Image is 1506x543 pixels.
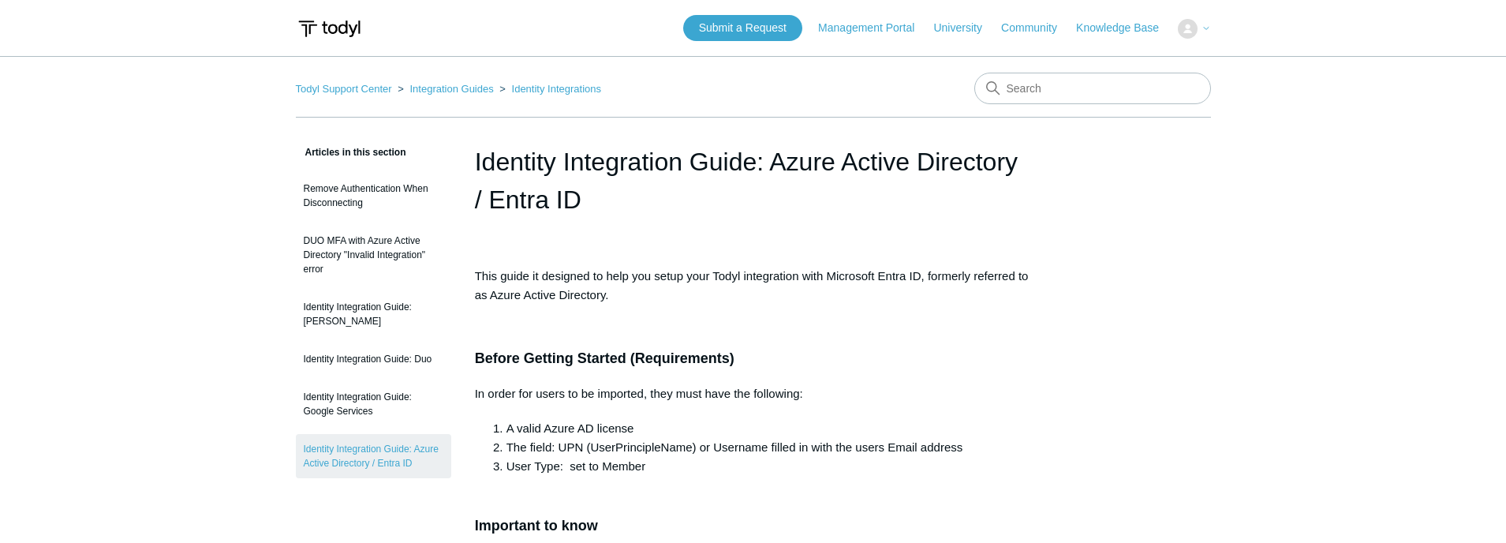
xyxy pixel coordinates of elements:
a: DUO MFA with Azure Active Directory "Invalid Integration" error [296,226,451,284]
li: Identity Integrations [496,83,601,95]
a: Submit a Request [683,15,802,41]
h3: Before Getting Started (Requirements) [475,347,1032,370]
a: Identity Integration Guide: Azure Active Directory / Entra ID [296,434,451,478]
span: Articles in this section [296,147,406,158]
a: Remove Authentication When Disconnecting [296,174,451,218]
h3: Important to know [475,492,1032,537]
a: Identity Integration Guide: [PERSON_NAME] [296,292,451,336]
a: Identity Integration Guide: Google Services [296,382,451,426]
a: Community [1001,20,1073,36]
li: The field: UPN (UserPrincipleName) or Username filled in with the users Email address [506,438,1032,457]
a: Todyl Support Center [296,83,392,95]
a: Integration Guides [409,83,493,95]
li: Integration Guides [394,83,496,95]
h1: Identity Integration Guide: Azure Active Directory / Entra ID [475,143,1032,219]
p: This guide it designed to help you setup your Todyl integration with Microsoft Entra ID, formerly... [475,267,1032,305]
img: Todyl Support Center Help Center home page [296,14,363,43]
a: University [933,20,997,36]
a: Management Portal [818,20,930,36]
li: A valid Azure AD license [506,419,1032,438]
li: User Type: set to Member [506,457,1032,476]
p: In order for users to be imported, they must have the following: [475,384,1032,403]
input: Search [974,73,1211,104]
li: Todyl Support Center [296,83,395,95]
a: Knowledge Base [1076,20,1175,36]
a: Identity Integration Guide: Duo [296,344,451,374]
a: Identity Integrations [512,83,601,95]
